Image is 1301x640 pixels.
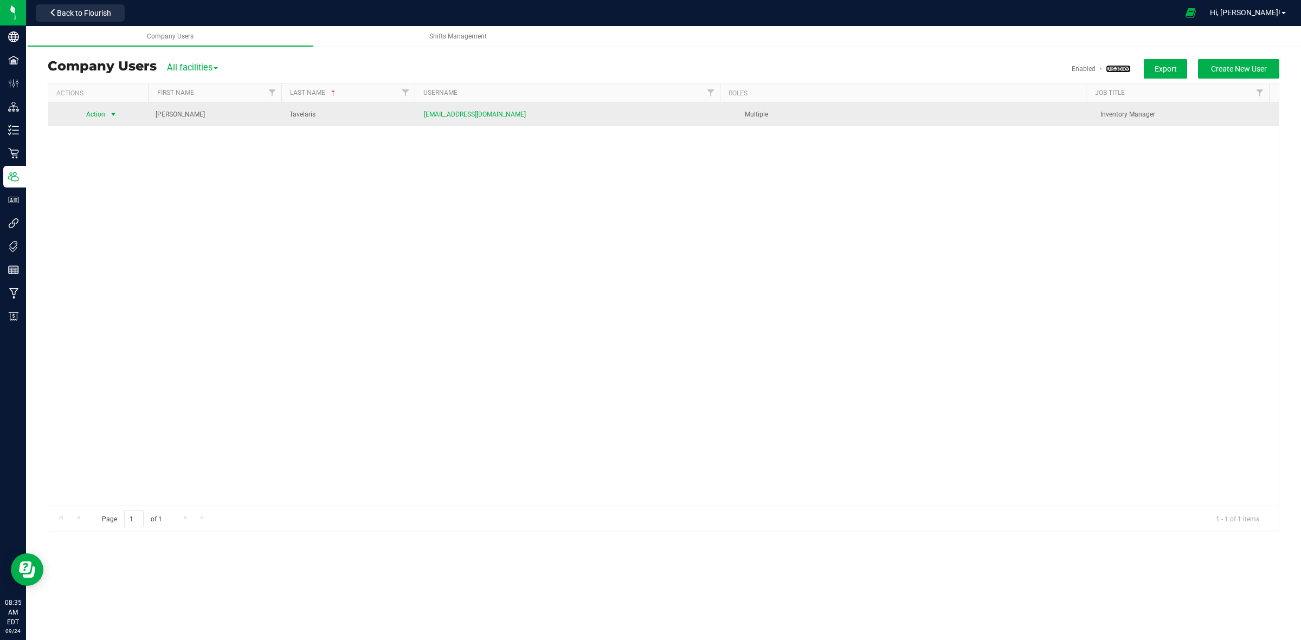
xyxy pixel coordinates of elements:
a: Filter [701,83,719,102]
button: Create New User [1198,59,1279,79]
a: Filter [396,83,414,102]
span: Multiple [745,111,768,118]
inline-svg: Company [8,31,19,42]
iframe: Resource center [11,553,43,586]
p: 09/24 [5,627,21,635]
span: Shifts Management [429,33,487,40]
button: Export [1144,59,1187,79]
span: Create New User [1211,64,1267,73]
a: Job Title [1095,89,1125,96]
span: Page of 1 [93,510,171,527]
inline-svg: Reports [8,264,19,275]
inline-svg: Manufacturing [8,288,19,299]
span: All facilities [167,62,218,73]
a: Filter [263,83,281,102]
span: Open Ecommerce Menu [1178,2,1203,23]
a: Last Name [290,89,338,96]
inline-svg: Retail [8,148,19,159]
a: First Name [157,89,194,96]
input: 1 [124,510,144,527]
a: Username [423,89,458,96]
span: Tavelaris [289,109,315,120]
span: [EMAIL_ADDRESS][DOMAIN_NAME] [424,109,526,120]
span: Back to Flourish [57,9,111,17]
span: Inventory Manager [1100,109,1155,120]
span: [PERSON_NAME] [156,109,205,120]
th: Roles [720,83,1086,102]
span: Action [77,107,107,122]
span: 1 - 1 of 1 items [1207,510,1268,527]
inline-svg: Billing [8,311,19,322]
span: select [107,107,120,122]
inline-svg: Tags [8,241,19,252]
span: Export [1155,64,1177,73]
p: 08:35 AM EDT [5,598,21,627]
a: Disabled [1106,65,1131,73]
inline-svg: Inventory [8,125,19,135]
span: Company Users [147,33,194,40]
inline-svg: Configuration [8,78,19,89]
a: Filter [1251,83,1269,102]
button: Back to Flourish [36,4,125,22]
inline-svg: Integrations [8,218,19,229]
inline-svg: Users [8,171,19,182]
inline-svg: Facilities [8,55,19,66]
div: Actions [56,89,144,97]
inline-svg: Distribution [8,101,19,112]
inline-svg: User Roles [8,195,19,205]
a: Enabled [1072,65,1096,73]
h3: Company Users [48,59,157,73]
span: Hi, [PERSON_NAME]! [1210,8,1280,17]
